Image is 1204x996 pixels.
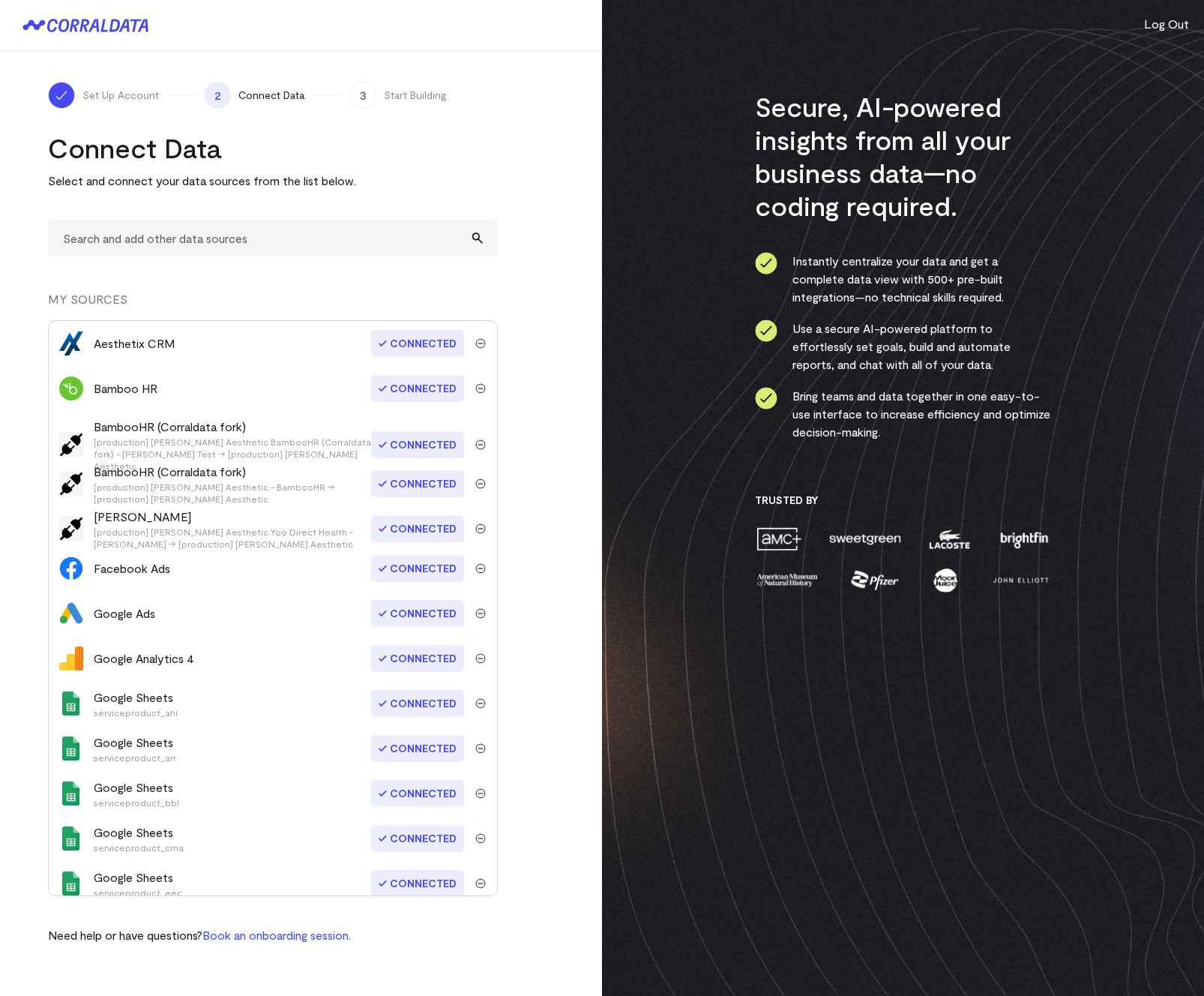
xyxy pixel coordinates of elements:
span: Connected [371,645,464,672]
a: Book an onboarding session. [202,928,351,942]
span: Connected [371,600,464,627]
h3: Secure, AI-powered insights from all your business data—no coding required. [755,90,1051,222]
span: Connected [371,825,464,852]
input: Search and add other data sources [48,220,498,256]
div: BambooHR (Corraldata fork) [94,418,373,472]
p: serviceproduct_ahi [94,706,178,718]
div: Google Sheets [94,823,184,853]
li: Instantly centralize your data and get a complete data view with 500+ pre-built integrations—no t... [755,252,1051,306]
img: trash-40e54a27.svg [475,653,486,664]
p: serviceproduct_bbl [94,796,179,808]
p: serviceproduct_eec [94,886,182,898]
img: aesthetix_crm-416afc8b.png [59,331,83,355]
img: trash-40e54a27.svg [475,478,486,489]
img: brightfin-a251e171.png [997,526,1051,552]
img: trash-40e54a27.svg [475,563,486,574]
div: Aesthetix CRM [94,334,175,352]
img: default-f74cbd8b.png [59,516,83,541]
img: moon-juice-c312e729.png [930,567,960,593]
p: [production] [PERSON_NAME] Aesthetic - BambooHR → [production] [PERSON_NAME] Aesthetic [94,481,373,505]
p: serviceproduct_arr [94,751,176,763]
img: sweetgreen-1d1fb32c.png [828,526,903,552]
img: default-f74cbd8b.png [59,471,83,496]
p: Select and connect your data sources from the list below. [48,172,498,190]
img: google_analytics_4-4ee20295.svg [59,646,83,670]
h2: Connect Data [48,131,498,164]
div: Google Sheets [94,868,182,898]
img: bamboohr-923d74db.svg [59,376,83,400]
img: facebook_ads-56946ca1.svg [59,556,83,580]
span: Connected [371,735,464,762]
img: trash-40e54a27.svg [475,743,486,754]
span: Start Building [384,88,447,103]
span: Connected [371,870,464,897]
img: trash-40e54a27.svg [475,608,486,619]
li: Use a secure AI-powered platform to effortlessly set goals, build and automate reports, and chat ... [755,319,1051,373]
span: 2 [204,82,231,109]
p: [production] [PERSON_NAME] Aesthetic Yoo Direct Health - [PERSON_NAME] → [production] [PERSON_NAM... [94,526,373,550]
div: BambooHR (Corraldata fork) [94,463,373,505]
div: Facebook Ads [94,559,170,577]
span: Connected [371,330,464,357]
img: trash-40e54a27.svg [475,383,486,394]
img: ico-check-circle-4b19435c.svg [755,319,777,342]
p: Need help or have questions? [48,926,351,944]
img: trash-40e54a27.svg [475,523,486,534]
span: Connected [371,375,464,402]
div: Google Sheets [94,688,178,718]
img: trash-40e54a27.svg [475,338,486,349]
img: trash-40e54a27.svg [475,698,486,709]
img: trash-40e54a27.svg [475,878,486,889]
button: Log Out [1144,15,1189,33]
img: trash-40e54a27.svg [475,788,486,799]
p: serviceproduct_cma [94,841,184,853]
img: trash-40e54a27.svg [475,833,486,844]
img: ico-check-circle-4b19435c.svg [755,387,777,409]
img: google_sheets-5a4bad8e.svg [59,781,83,805]
img: trash-40e54a27.svg [475,439,486,450]
img: ico-check-white-5ff98cb1.svg [54,88,69,103]
img: google_sheets-5a4bad8e.svg [59,736,83,760]
h3: Trusted By [755,493,1051,507]
img: amnh-5afada46.png [755,567,819,593]
img: google_ads-c8121f33.png [59,601,83,625]
div: Google Ads [94,604,155,622]
div: Google Sheets [94,733,176,763]
img: google_sheets-5a4bad8e.svg [59,871,83,895]
span: Connected [371,431,464,458]
span: Connect Data [238,88,304,103]
div: Google Sheets [94,778,179,808]
div: MY SOURCES [48,290,498,320]
img: amc-0b11a8f1.png [755,526,803,552]
div: Bamboo HR [94,379,157,397]
img: google_sheets-5a4bad8e.svg [59,691,83,715]
img: john-elliott-25751c40.png [990,567,1051,593]
span: Connected [371,470,464,497]
div: [PERSON_NAME] [94,508,373,550]
img: ico-check-circle-4b19435c.svg [755,252,777,274]
p: [production] [PERSON_NAME] Aesthetic BambooHR (Corraldata fork) - [PERSON_NAME] Test → [productio... [94,436,373,472]
span: 3 [349,82,376,109]
span: Connected [371,690,464,717]
img: pfizer-e137f5fc.png [849,567,901,593]
div: Google Analytics 4 [94,649,194,667]
li: Bring teams and data together in one easy-to-use interface to increase efficiency and optimize de... [755,387,1051,441]
span: Connected [371,555,464,582]
span: Connected [371,780,464,807]
img: default-f74cbd8b.png [59,432,83,457]
span: Connected [371,515,464,542]
img: lacoste-7a6b0538.png [927,526,972,552]
img: google_sheets-5a4bad8e.svg [59,826,83,850]
span: Set Up Account [82,88,159,103]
